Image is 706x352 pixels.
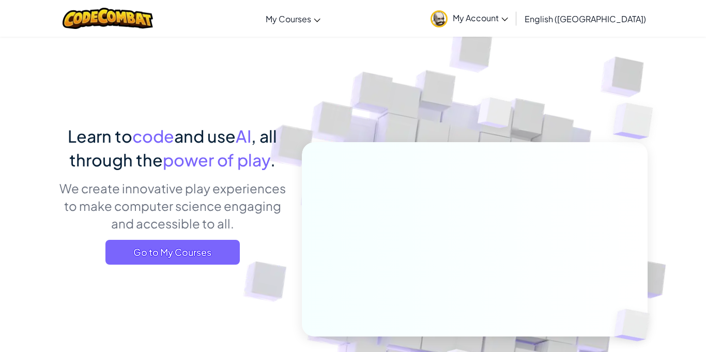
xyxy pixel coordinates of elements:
p: We create innovative play experiences to make computer science engaging and accessible to all. [58,179,286,232]
span: . [270,149,275,170]
a: Go to My Courses [105,240,240,265]
a: English ([GEOGRAPHIC_DATA]) [519,5,651,33]
a: My Courses [260,5,326,33]
span: power of play [163,149,270,170]
span: Learn to [68,126,132,146]
span: code [132,126,174,146]
span: My Courses [266,13,311,24]
span: AI [236,126,251,146]
img: CodeCombat logo [63,8,153,29]
span: My Account [453,12,508,23]
img: Overlap cubes [458,77,533,154]
img: avatar [431,10,448,27]
span: English ([GEOGRAPHIC_DATA]) [525,13,646,24]
a: My Account [425,2,513,35]
img: Overlap cubes [592,78,682,165]
span: and use [174,126,236,146]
